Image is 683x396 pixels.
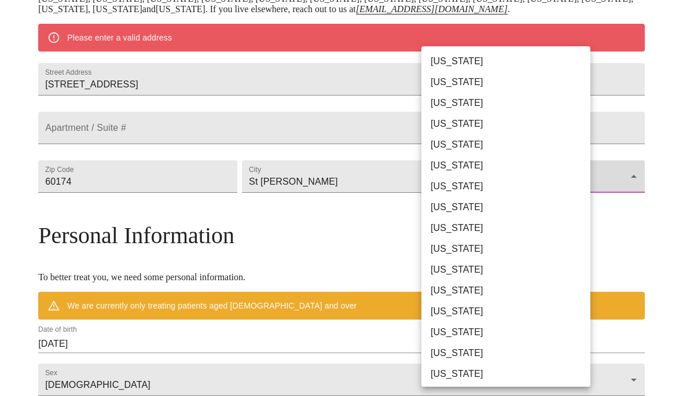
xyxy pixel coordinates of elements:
[421,176,590,197] li: [US_STATE]
[421,113,590,134] li: [US_STATE]
[421,72,590,93] li: [US_STATE]
[421,259,590,280] li: [US_STATE]
[421,280,590,301] li: [US_STATE]
[421,218,590,239] li: [US_STATE]
[421,134,590,155] li: [US_STATE]
[421,155,590,176] li: [US_STATE]
[421,322,590,343] li: [US_STATE]
[421,343,590,364] li: [US_STATE]
[421,51,590,72] li: [US_STATE]
[421,364,590,384] li: [US_STATE]
[421,197,590,218] li: [US_STATE]
[421,301,590,322] li: [US_STATE]
[421,239,590,259] li: [US_STATE]
[421,93,590,113] li: [US_STATE]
